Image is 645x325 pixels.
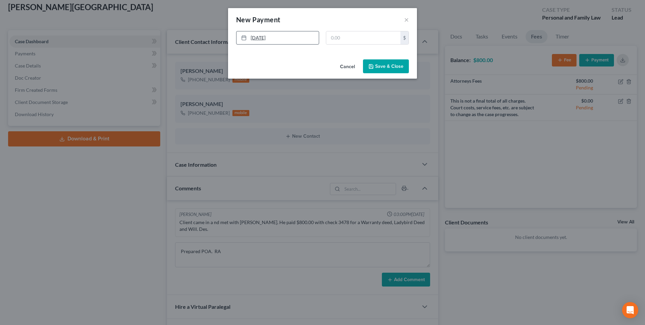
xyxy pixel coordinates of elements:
button: × [404,16,409,24]
input: 0.00 [326,31,400,44]
span: New Payment [236,16,280,24]
button: Cancel [335,60,360,74]
div: Open Intercom Messenger [622,302,638,318]
a: [DATE] [236,31,319,44]
button: Save & Close [363,59,409,74]
div: $ [400,31,409,44]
